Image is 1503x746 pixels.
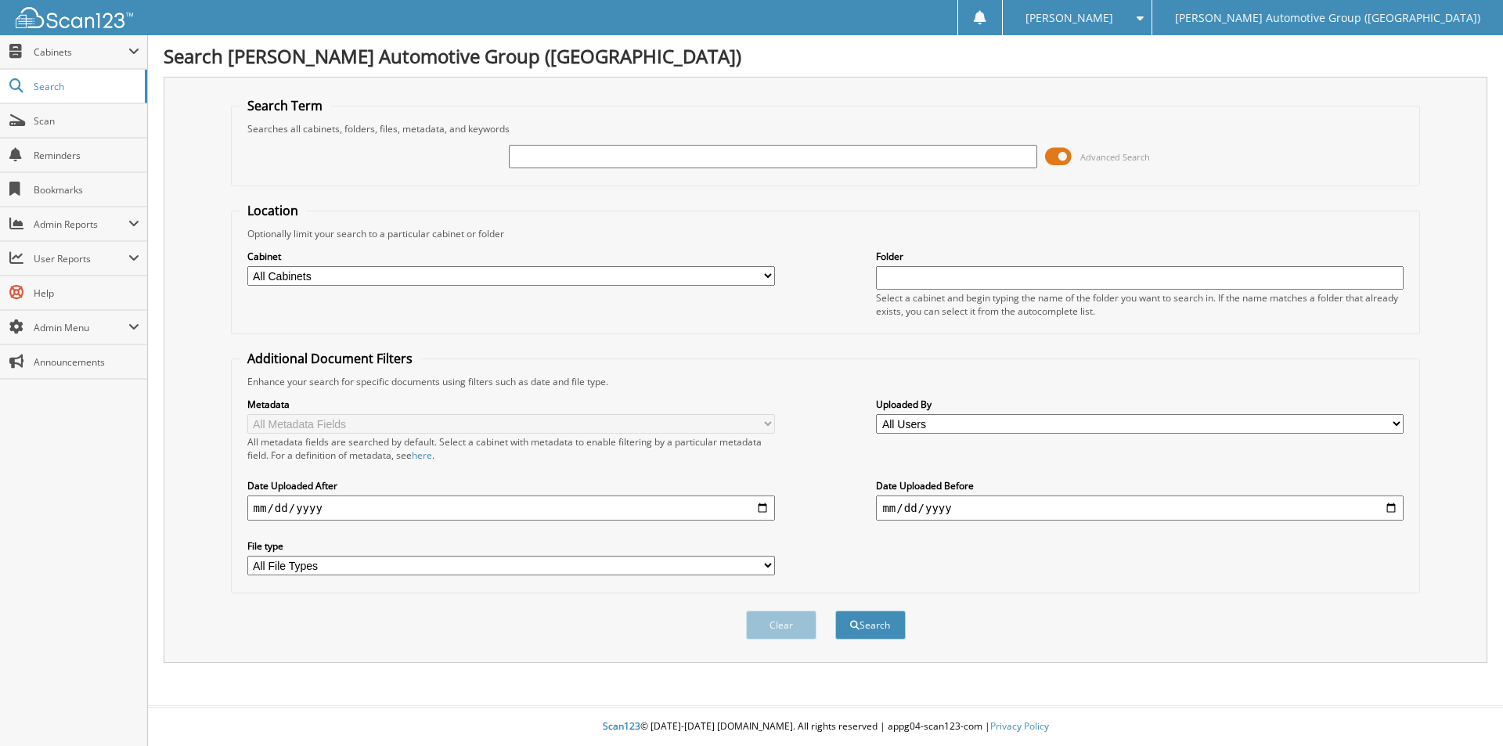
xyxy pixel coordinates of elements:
h1: Search [PERSON_NAME] Automotive Group ([GEOGRAPHIC_DATA]) [164,43,1487,69]
label: Uploaded By [876,398,1404,411]
a: Privacy Policy [990,719,1049,733]
span: Bookmarks [34,183,139,196]
span: Scan [34,114,139,128]
label: Cabinet [247,250,775,263]
span: Admin Reports [34,218,128,231]
legend: Additional Document Filters [240,350,420,367]
img: scan123-logo-white.svg [16,7,133,28]
button: Search [835,611,906,640]
span: Search [34,80,137,93]
div: Optionally limit your search to a particular cabinet or folder [240,227,1412,240]
legend: Location [240,202,306,219]
label: Metadata [247,398,775,411]
span: Help [34,287,139,300]
span: Cabinets [34,45,128,59]
span: Admin Menu [34,321,128,334]
button: Clear [746,611,816,640]
span: User Reports [34,252,128,265]
label: Date Uploaded After [247,479,775,492]
span: [PERSON_NAME] [1025,13,1113,23]
span: Scan123 [603,719,640,733]
input: start [247,496,775,521]
span: Advanced Search [1080,151,1150,163]
span: Announcements [34,355,139,369]
span: Reminders [34,149,139,162]
label: Folder [876,250,1404,263]
label: Date Uploaded Before [876,479,1404,492]
div: Select a cabinet and begin typing the name of the folder you want to search in. If the name match... [876,291,1404,318]
div: All metadata fields are searched by default. Select a cabinet with metadata to enable filtering b... [247,435,775,462]
a: here [412,449,432,462]
legend: Search Term [240,97,330,114]
div: Enhance your search for specific documents using filters such as date and file type. [240,375,1412,388]
input: end [876,496,1404,521]
label: File type [247,539,775,553]
span: [PERSON_NAME] Automotive Group ([GEOGRAPHIC_DATA]) [1175,13,1480,23]
div: Searches all cabinets, folders, files, metadata, and keywords [240,122,1412,135]
div: © [DATE]-[DATE] [DOMAIN_NAME]. All rights reserved | appg04-scan123-com | [148,708,1503,746]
